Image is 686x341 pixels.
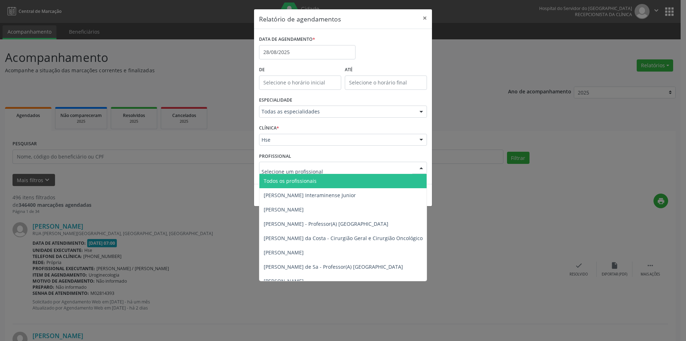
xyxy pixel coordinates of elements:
[264,192,356,199] span: [PERSON_NAME] Interaminense Junior
[259,64,341,75] label: De
[264,249,304,256] span: [PERSON_NAME]
[259,14,341,24] h5: Relatório de agendamentos
[259,34,315,45] label: DATA DE AGENDAMENTO
[264,235,423,242] span: [PERSON_NAME] da Costa - Cirurgião Geral e Cirurgião Oncológico
[264,220,388,227] span: [PERSON_NAME] - Professor(A) [GEOGRAPHIC_DATA]
[264,177,317,184] span: Todos os profissionais
[418,9,432,27] button: Close
[262,108,412,115] span: Todas as especialidades
[259,75,341,90] input: Selecione o horário inicial
[345,75,427,90] input: Selecione o horário final
[262,164,412,179] input: Selecione um profissional
[264,206,304,213] span: [PERSON_NAME]
[259,123,279,134] label: CLÍNICA
[259,95,292,106] label: ESPECIALIDADE
[345,64,427,75] label: ATÉ
[264,263,403,270] span: [PERSON_NAME] de Sa - Professor(A) [GEOGRAPHIC_DATA]
[259,45,356,59] input: Selecione uma data ou intervalo
[262,136,412,143] span: Hse
[259,151,291,162] label: PROFISSIONAL
[264,278,304,284] span: [PERSON_NAME]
